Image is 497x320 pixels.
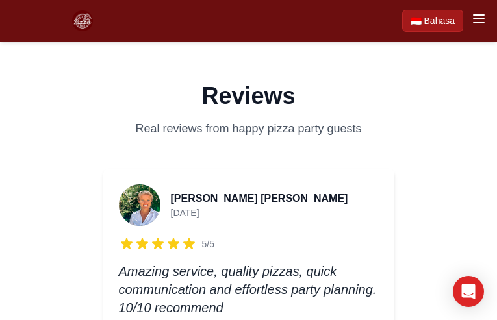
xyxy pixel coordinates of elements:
[202,238,214,251] span: 5/5
[72,83,426,109] h1: Reviews
[402,10,463,32] a: Beralih ke Bahasa Indonesia
[72,119,426,138] p: Real reviews from happy pizza party guests
[72,10,93,31] img: Bali Pizza Party Logo
[119,262,379,317] p: Amazing service, quality pizzas, quick communication and effortless party planning. 10/10 recommend
[424,14,455,27] span: Bahasa
[171,206,348,219] p: [DATE]
[453,276,484,307] div: Open Intercom Messenger
[119,184,160,226] img: Anne van Hoey Smith
[171,191,348,206] p: [PERSON_NAME] [PERSON_NAME]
